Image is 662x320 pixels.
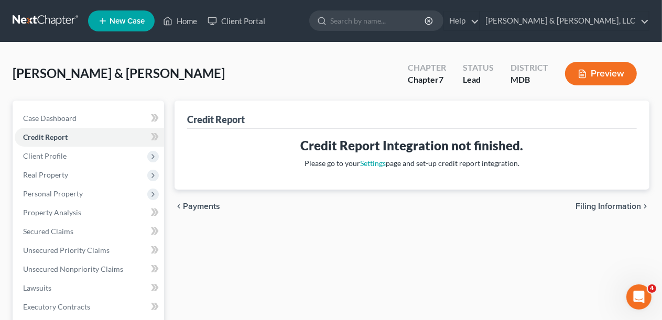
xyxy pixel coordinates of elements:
[175,202,183,211] i: chevron_left
[463,74,494,86] div: Lead
[23,283,51,292] span: Lawsuits
[15,279,164,297] a: Lawsuits
[15,241,164,260] a: Unsecured Priority Claims
[23,208,81,217] span: Property Analysis
[408,74,446,86] div: Chapter
[511,74,548,86] div: MDB
[202,12,270,30] a: Client Portal
[15,109,164,128] a: Case Dashboard
[15,203,164,222] a: Property Analysis
[576,202,649,211] button: Filing Information chevron_right
[13,65,225,81] span: [PERSON_NAME] & [PERSON_NAME]
[444,12,479,30] a: Help
[648,284,656,293] span: 4
[15,128,164,147] a: Credit Report
[23,133,68,141] span: Credit Report
[110,17,145,25] span: New Case
[439,74,443,84] span: 7
[23,227,73,236] span: Secured Claims
[565,62,637,85] button: Preview
[330,11,426,30] input: Search by name...
[641,202,649,211] i: chevron_right
[23,151,67,160] span: Client Profile
[23,114,77,123] span: Case Dashboard
[626,284,652,310] iframe: Intercom live chat
[158,12,202,30] a: Home
[23,264,123,273] span: Unsecured Nonpriority Claims
[23,189,83,198] span: Personal Property
[576,202,641,211] span: Filing Information
[463,62,494,74] div: Status
[23,246,110,255] span: Unsecured Priority Claims
[196,137,628,154] h3: Credit Report Integration not finished.
[187,113,245,126] div: Credit Report
[360,159,386,168] a: Settings
[480,12,649,30] a: [PERSON_NAME] & [PERSON_NAME], LLC
[23,170,68,179] span: Real Property
[15,297,164,316] a: Executory Contracts
[15,260,164,279] a: Unsecured Nonpriority Claims
[175,202,220,211] button: chevron_left Payments
[23,302,90,311] span: Executory Contracts
[196,158,628,169] p: Please go to your page and set-up credit report integration.
[15,222,164,241] a: Secured Claims
[408,62,446,74] div: Chapter
[511,62,548,74] div: District
[183,202,220,211] span: Payments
